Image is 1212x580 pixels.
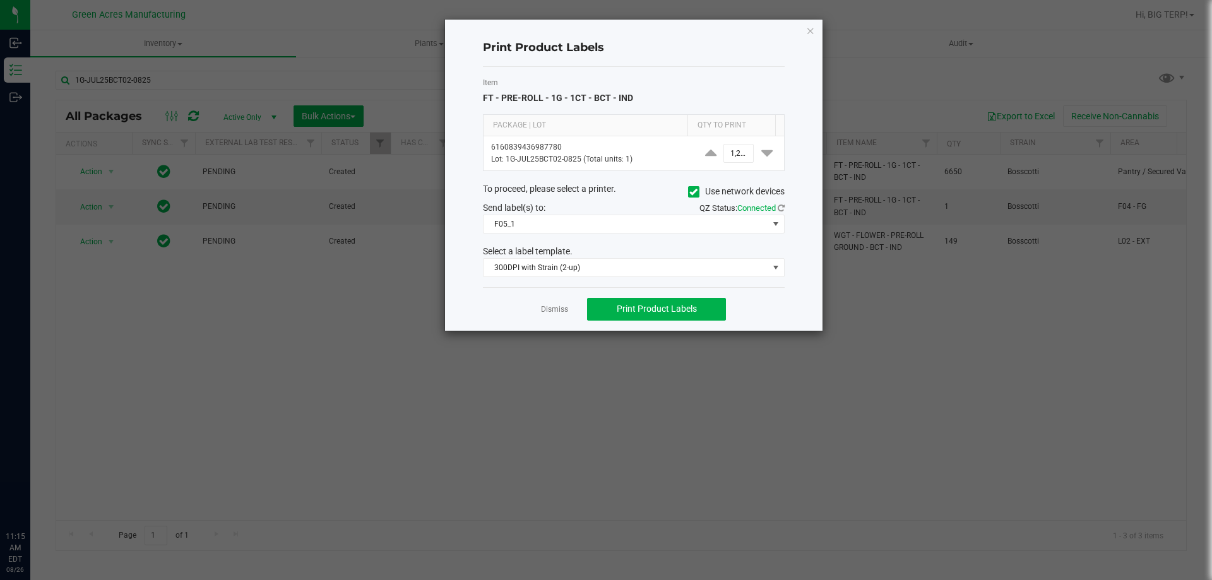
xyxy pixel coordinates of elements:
h4: Print Product Labels [483,40,785,56]
span: 300DPI with Strain (2-up) [484,259,768,276]
span: Print Product Labels [617,304,697,314]
th: Qty to Print [687,115,775,136]
button: Print Product Labels [587,298,726,321]
div: To proceed, please select a printer. [473,182,794,201]
label: Use network devices [688,185,785,198]
div: Select a label template. [473,245,794,258]
span: FT - PRE-ROLL - 1G - 1CT - BCT - IND [483,93,633,103]
span: Connected [737,203,776,213]
iframe: Resource center [13,479,50,517]
p: Lot: 1G-JUL25BCT02-0825 (Total units: 1) [491,153,686,165]
p: 6160839436987780 [491,141,686,153]
span: QZ Status: [699,203,785,213]
th: Package | Lot [484,115,687,136]
span: Send label(s) to: [483,203,545,213]
label: Item [483,77,785,88]
span: F05_1 [484,215,768,233]
a: Dismiss [541,304,568,315]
